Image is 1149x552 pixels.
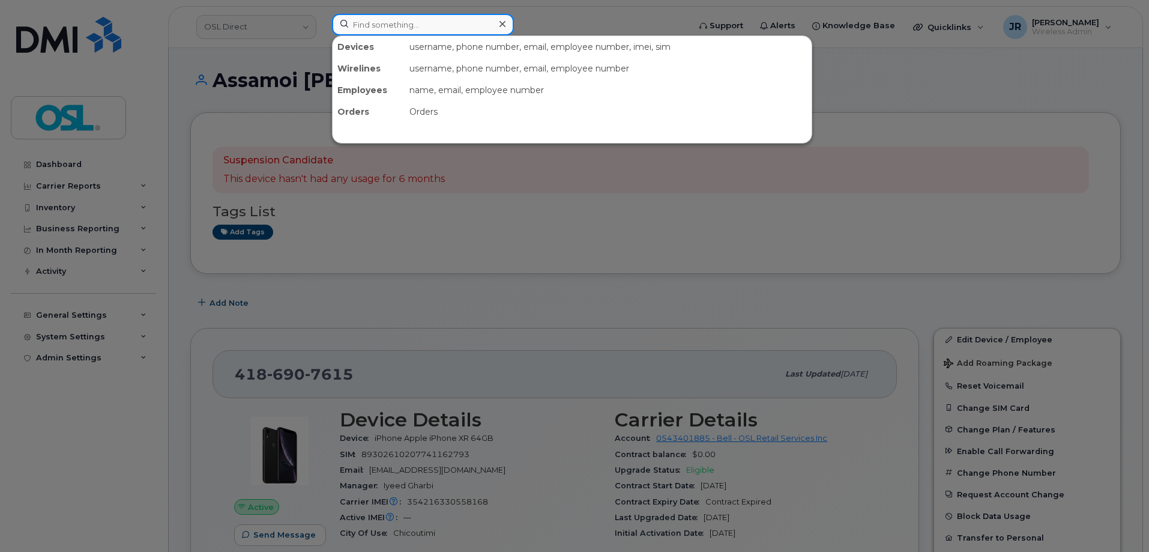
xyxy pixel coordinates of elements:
[333,58,405,79] div: Wirelines
[333,79,405,101] div: Employees
[405,36,812,58] div: username, phone number, email, employee number, imei, sim
[405,79,812,101] div: name, email, employee number
[333,101,405,123] div: Orders
[333,36,405,58] div: Devices
[405,101,812,123] div: Orders
[405,58,812,79] div: username, phone number, email, employee number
